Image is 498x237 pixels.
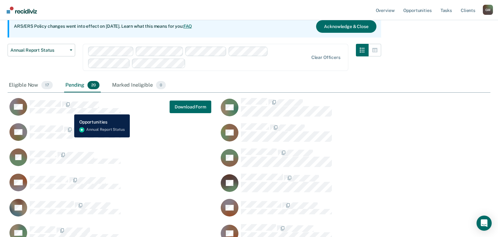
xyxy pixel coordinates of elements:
[311,55,340,60] div: Clear officers
[14,23,192,30] p: ARS/ERS Policy changes went into effect on [DATE]. Learn what this means for you:
[41,81,53,89] span: 17
[87,81,99,89] span: 20
[219,148,430,173] div: CaseloadOpportunityCell-03169087
[483,5,493,15] button: Profile dropdown button
[8,199,219,224] div: CaseloadOpportunityCell-06648139
[8,173,219,199] div: CaseloadOpportunityCell-05827723
[483,5,493,15] div: G M
[111,78,167,92] div: Marked Ineligible0
[8,44,75,56] button: Annual Report Status
[8,98,219,123] div: CaseloadOpportunityCell-03685658
[219,123,430,148] div: CaseloadOpportunityCell-07042871
[156,81,166,89] span: 0
[219,199,430,224] div: CaseloadOpportunityCell-17984380
[7,7,37,14] img: Recidiviz
[219,173,430,199] div: CaseloadOpportunityCell-06785192
[64,78,101,92] div: Pending20
[170,101,211,113] button: Download Form
[10,48,67,53] span: Annual Report Status
[316,20,376,33] button: Acknowledge & Close
[183,24,192,29] a: FAQ
[8,78,54,92] div: Eligible Now17
[8,123,219,148] div: CaseloadOpportunityCell-02675199
[8,148,219,173] div: CaseloadOpportunityCell-03255573
[170,101,211,113] a: Navigate to form link
[477,216,492,231] div: Open Intercom Messenger
[219,98,430,123] div: CaseloadOpportunityCell-18143045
